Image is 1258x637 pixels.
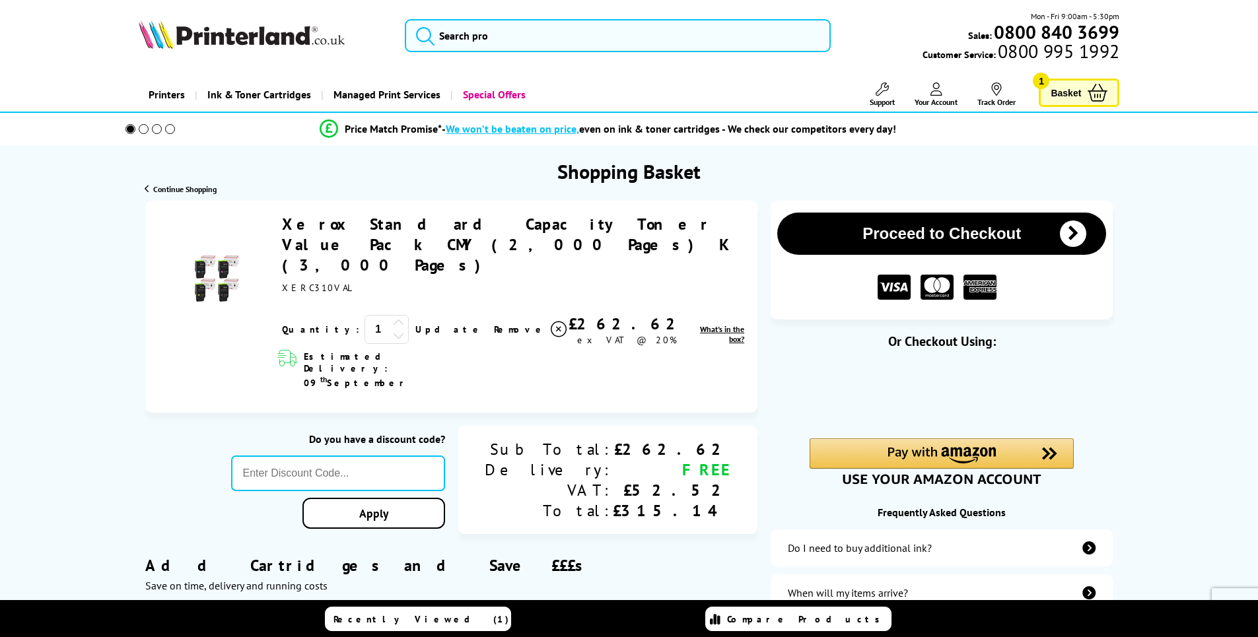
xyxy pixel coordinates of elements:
[727,613,887,625] span: Compare Products
[345,122,442,135] span: Price Match Promise*
[207,78,311,112] span: Ink & Toner Cartridges
[1039,79,1119,107] a: Basket 1
[405,19,831,52] input: Search pro
[139,20,389,51] a: Printerland Logo
[870,83,895,107] a: Support
[231,432,446,446] div: Do you have a discount code?
[921,275,954,300] img: MASTER CARD
[810,438,1074,485] div: Amazon Pay - Use your Amazon account
[304,351,467,389] span: Estimated Delivery: 09 September
[996,45,1119,57] span: 0800 995 1992
[870,97,895,107] span: Support
[485,500,613,521] div: Total:
[705,607,891,631] a: Compare Products
[613,459,731,480] div: FREE
[1031,10,1119,22] span: Mon - Fri 9:00am - 5:30pm
[569,314,685,334] div: £262.62
[613,439,731,459] div: £262.62
[1033,73,1049,89] span: 1
[282,323,359,335] span: Quantity:
[485,439,613,459] div: Sub Total:
[915,97,958,107] span: Your Account
[145,579,757,592] div: Save on time, delivery and running costs
[145,184,217,194] a: Continue Shopping
[415,323,483,335] a: Update
[788,541,932,554] div: Do I need to buy additional ink?
[557,158,701,184] h1: Shopping Basket
[321,78,450,112] a: Managed Print Services
[977,83,1016,107] a: Track Order
[494,319,569,339] a: Delete item from your basket
[139,78,195,112] a: Printers
[771,529,1113,566] a: additional-ink
[685,324,744,344] a: lnk_inthebox
[923,45,1119,61] span: Customer Service:
[485,480,613,500] div: VAT:
[320,374,327,384] sup: th
[325,607,511,631] a: Recently Viewed (1)
[963,275,996,300] img: American Express
[1051,84,1081,102] span: Basket
[302,498,445,529] a: Apply
[771,574,1113,611] a: items-arrive
[282,282,353,294] span: XERC310VAL
[700,324,744,344] span: What's in the box?
[878,275,911,300] img: VISA
[810,371,1074,416] iframe: PayPal
[777,213,1106,255] button: Proceed to Checkout
[994,20,1119,44] b: 0800 840 3699
[450,78,536,112] a: Special Offers
[145,535,757,612] div: Add Cartridges and Save £££s
[195,78,321,112] a: Ink & Toner Cartridges
[613,500,731,521] div: £315.14
[915,83,958,107] a: Your Account
[231,455,446,491] input: Enter Discount Code...
[282,214,731,275] a: Xerox Standard Capacity Toner Value Pack CMY (2,000 Pages) K (3,000 Pages)
[494,323,546,335] span: Remove
[108,117,1109,141] li: modal_Promise
[788,586,908,599] div: When will my items arrive?
[613,480,731,500] div: £52.52
[442,122,896,135] div: - even on ink & toner cartridges - We check our competitors every day!
[446,122,579,135] span: We won’t be beaten on price,
[139,20,345,49] img: Printerland Logo
[771,506,1113,519] div: Frequently Asked Questions
[485,459,613,480] div: Delivery:
[968,29,992,42] span: Sales:
[771,333,1113,350] div: Or Checkout Using:
[577,334,677,346] span: ex VAT @ 20%
[992,26,1119,38] a: 0800 840 3699
[153,184,217,194] span: Continue Shopping
[333,613,509,625] span: Recently Viewed (1)
[193,255,240,302] img: Xerox Standard Capacity Toner Value Pack CMY (2,000 Pages) K (3,000 Pages)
